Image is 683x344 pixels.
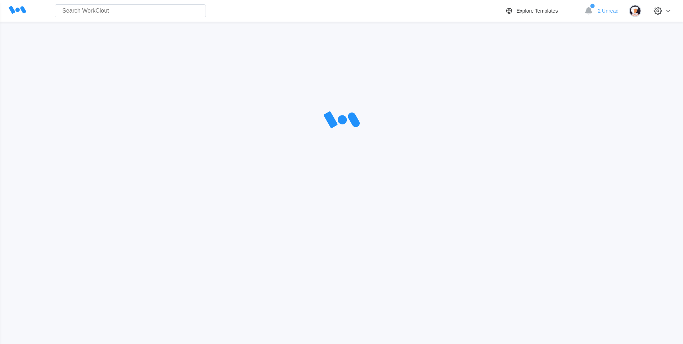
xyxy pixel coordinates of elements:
a: Explore Templates [505,6,581,15]
img: user-4.png [629,5,641,17]
div: Explore Templates [516,8,558,14]
span: 2 Unread [598,8,619,14]
input: Search WorkClout [55,4,206,17]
